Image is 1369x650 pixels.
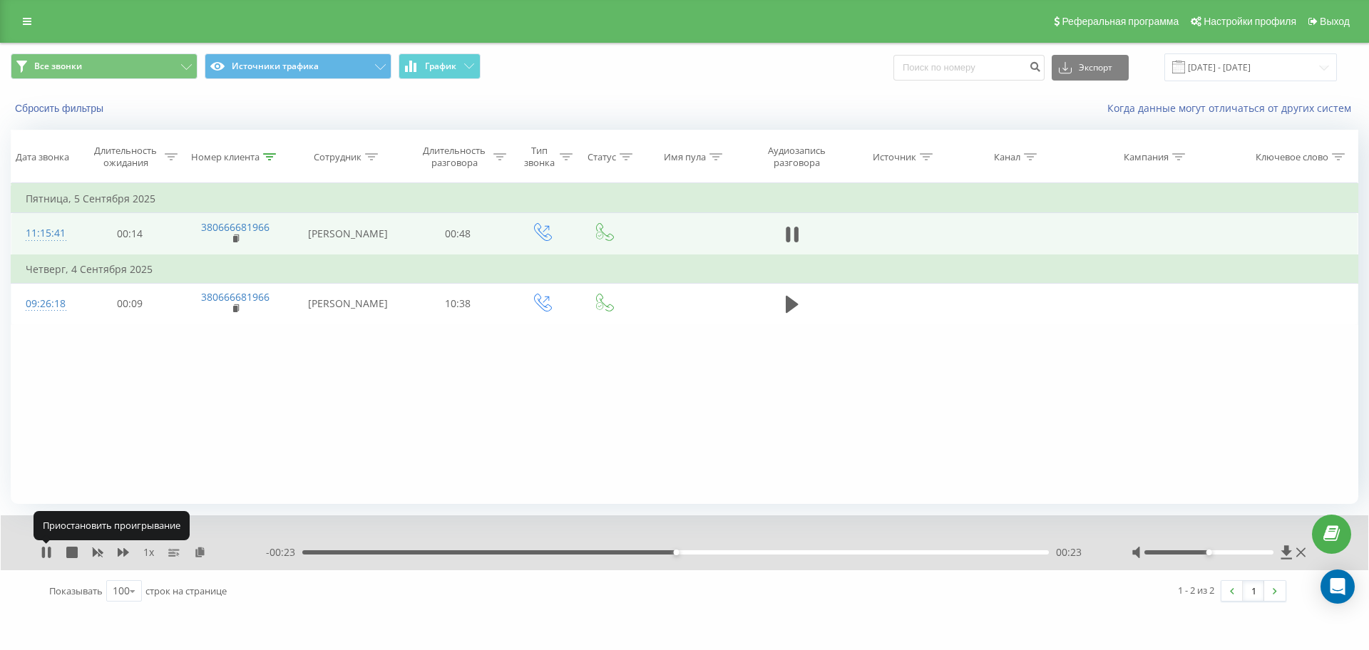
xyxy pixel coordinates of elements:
span: строк на странице [145,584,227,597]
span: - 00:23 [266,545,302,559]
a: Когда данные могут отличаться от других систем [1107,101,1358,115]
div: Accessibility label [1206,550,1211,555]
div: Аудиозапись разговора [755,145,839,169]
button: Сбросить фильтры [11,102,111,115]
td: [PERSON_NAME] [289,213,406,255]
input: Поиск по номеру [893,55,1045,81]
button: Экспорт [1052,55,1129,81]
div: Источник [873,151,916,163]
span: Настройки профиля [1204,16,1296,27]
td: Четверг, 4 Сентября 2025 [11,255,1358,284]
td: 10:38 [406,283,510,324]
div: Канал [994,151,1020,163]
div: Длительность разговора [419,145,490,169]
span: Выход [1320,16,1350,27]
span: Показывать [49,584,103,597]
div: Номер клиента [191,151,260,163]
div: Приостановить проигрывание [34,511,190,540]
span: 00:23 [1056,545,1082,559]
div: 11:15:41 [26,220,63,247]
td: Пятница, 5 Сентября 2025 [11,185,1358,213]
div: Длительность ожидания [91,145,162,169]
button: Источники трафика [205,53,391,79]
span: Все звонки [34,61,82,72]
td: 00:48 [406,213,510,255]
div: Дата звонка [16,151,69,163]
div: Сотрудник [314,151,362,163]
div: Статус [588,151,616,163]
a: 380666681966 [201,220,270,234]
div: 09:26:18 [26,290,63,318]
span: 1 x [143,545,154,559]
div: Кампания [1124,151,1169,163]
div: Open Intercom Messenger [1321,569,1355,604]
div: Accessibility label [673,550,679,555]
td: 00:14 [78,213,182,255]
a: 380666681966 [201,290,270,304]
a: 1 [1243,581,1264,601]
button: График [399,53,481,79]
td: 00:09 [78,283,182,324]
div: 1 - 2 из 2 [1178,583,1214,597]
div: Ключевое слово [1256,151,1328,163]
button: Все звонки [11,53,198,79]
span: Реферальная программа [1062,16,1179,27]
div: Тип звонка [523,145,556,169]
div: Имя пула [664,151,706,163]
td: [PERSON_NAME] [289,283,406,324]
span: График [425,61,456,71]
div: 100 [113,584,130,598]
